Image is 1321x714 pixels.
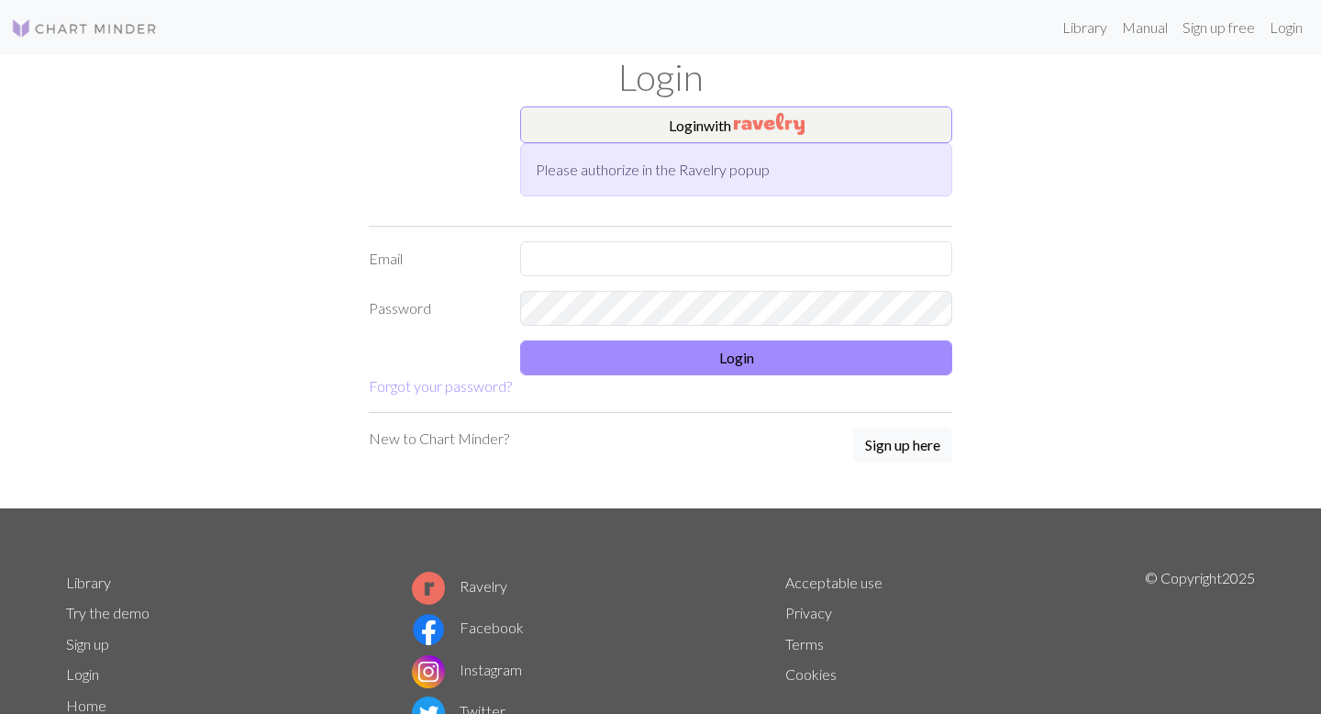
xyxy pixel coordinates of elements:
label: Password [358,291,509,326]
a: Sign up here [853,428,952,464]
a: Sign up [66,635,109,653]
a: Acceptable use [785,574,883,591]
img: Ravelry [734,113,805,135]
a: Try the demo [66,604,150,621]
p: New to Chart Minder? [369,428,509,450]
a: Privacy [785,604,832,621]
h1: Login [55,55,1266,99]
button: Loginwith [520,106,952,143]
a: Terms [785,635,824,653]
a: Library [1055,9,1115,46]
a: Ravelry [412,577,507,595]
a: Library [66,574,111,591]
img: Instagram logo [412,655,445,688]
a: Login [1262,9,1310,46]
button: Sign up here [853,428,952,463]
a: Home [66,697,106,714]
a: Forgot your password? [369,377,512,395]
a: Cookies [785,665,837,683]
img: Facebook logo [412,613,445,646]
a: Sign up free [1175,9,1262,46]
label: Email [358,241,509,276]
div: Please authorize in the Ravelry popup [520,143,952,196]
img: Logo [11,17,158,39]
img: Ravelry logo [412,572,445,605]
a: Manual [1115,9,1175,46]
a: Login [66,665,99,683]
a: Instagram [412,661,522,678]
a: Facebook [412,619,524,636]
button: Login [520,340,952,375]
